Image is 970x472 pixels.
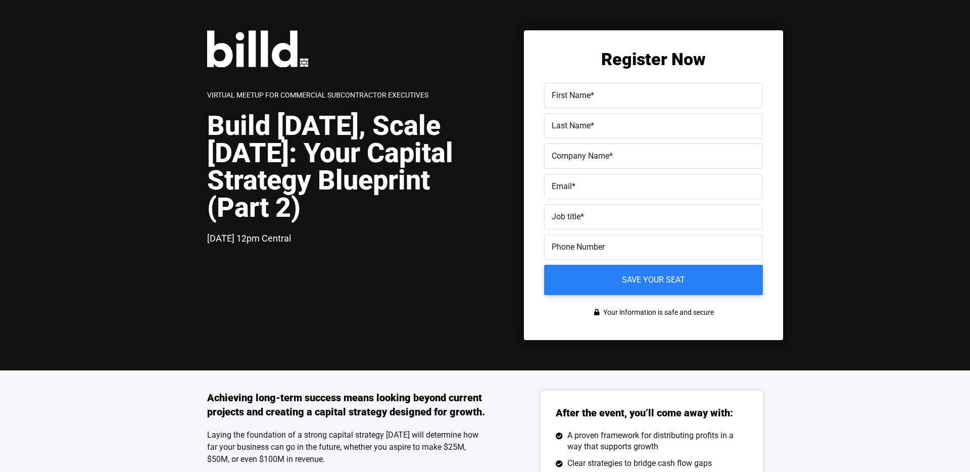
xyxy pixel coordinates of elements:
[601,305,714,320] span: Your information is safe and secure
[207,429,485,465] p: Laying the foundation of a strong capital strategy [DATE] will determine how far your business ca...
[207,391,485,419] h3: Achieving long-term success means looking beyond current projects and creating a capital strategy...
[207,91,428,99] span: Virtual Meetup for Commercial Subcontractor Executives
[207,112,485,221] h1: Build [DATE], Scale [DATE]: Your Capital Strategy Blueprint (Part 2)
[565,430,748,453] span: A proven framework for distributing profits in a way that supports growth
[544,265,763,295] input: Save your seat
[552,151,609,161] span: Company Name
[552,90,591,100] span: First Name
[552,242,605,252] span: Phone Number
[552,181,572,191] span: Email
[552,121,591,130] span: Last Name
[207,233,291,244] span: [DATE] 12pm Central
[544,51,763,68] h2: Register Now
[556,406,748,420] h3: After the event, you’ll come away with:
[552,212,580,221] span: Job title
[565,458,712,469] span: Clear strategies to bridge cash flow gaps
